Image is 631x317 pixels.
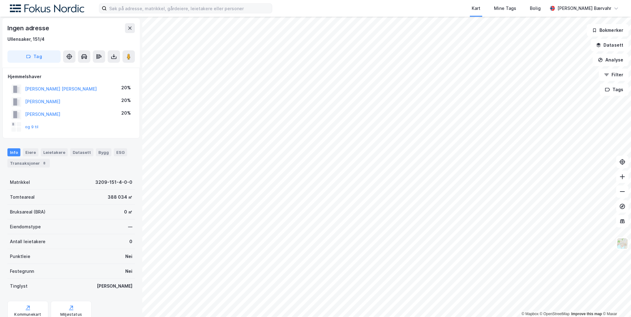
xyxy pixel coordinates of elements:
div: [PERSON_NAME] Bærvahr [557,5,611,12]
a: Mapbox [522,312,539,316]
div: Miljøstatus [60,312,82,317]
button: Datasett [591,39,629,51]
div: Transaksjoner [7,159,50,167]
div: 0 ㎡ [124,208,132,216]
div: Kommunekart [14,312,41,317]
div: Ullensaker, 151/4 [7,36,45,43]
div: Mine Tags [494,5,516,12]
div: Bolig [530,5,541,12]
div: Eiendomstype [10,223,41,230]
div: Kontrollprogram for chat [600,287,631,317]
div: Eiere [23,148,38,156]
div: Matrikkel [10,179,30,186]
div: Bruksareal (BRA) [10,208,45,216]
div: Nei [125,268,132,275]
div: 0 [129,238,132,245]
div: 3209-151-4-0-0 [95,179,132,186]
div: Bygg [96,148,111,156]
a: OpenStreetMap [540,312,570,316]
div: Info [7,148,20,156]
a: Improve this map [571,312,602,316]
div: Leietakere [41,148,68,156]
div: 20% [121,97,131,104]
div: ESG [114,148,127,156]
button: Bokmerker [587,24,629,36]
div: 388 034 ㎡ [108,193,132,201]
div: Tomteareal [10,193,35,201]
div: Hjemmelshaver [8,73,135,80]
button: Tags [600,83,629,96]
div: Tinglyst [10,282,28,290]
div: Festegrunn [10,268,34,275]
img: Z [616,238,628,249]
div: Ingen adresse [7,23,50,33]
iframe: Chat Widget [600,287,631,317]
div: Datasett [70,148,93,156]
div: 20% [121,109,131,117]
button: Filter [599,69,629,81]
button: Analyse [593,54,629,66]
div: [PERSON_NAME] [97,282,132,290]
div: Punktleie [10,253,30,260]
div: — [128,223,132,230]
div: Antall leietakere [10,238,45,245]
input: Søk på adresse, matrikkel, gårdeiere, leietakere eller personer [107,4,272,13]
div: Nei [125,253,132,260]
img: fokus-nordic-logo.8a93422641609758e4ac.png [10,4,84,13]
div: Kart [472,5,480,12]
div: 8 [41,160,47,166]
button: Tag [7,50,61,63]
div: 20% [121,84,131,91]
